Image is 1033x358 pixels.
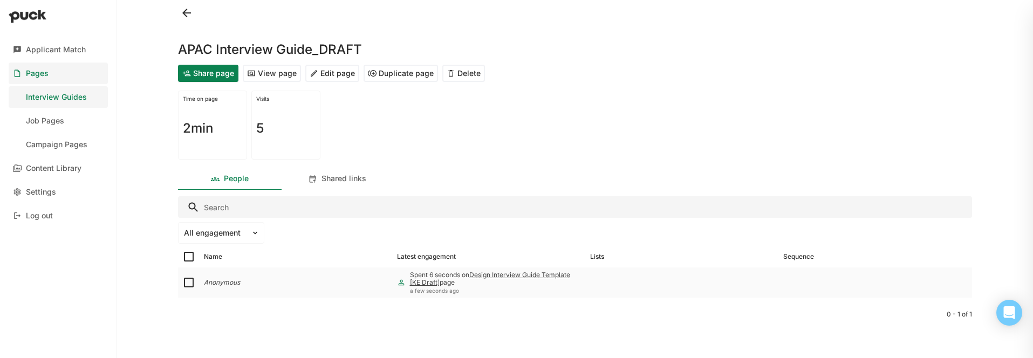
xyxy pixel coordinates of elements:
[9,86,108,108] a: Interview Guides
[26,188,56,197] div: Settings
[410,287,582,294] div: a few seconds ago
[26,164,81,173] div: Content Library
[305,65,359,82] button: Edit page
[364,65,438,82] button: Duplicate page
[256,122,264,135] h1: 5
[178,196,972,218] input: Search
[410,271,582,287] div: Spent 6 seconds on page
[26,116,64,126] div: Job Pages
[178,43,362,56] h1: APAC Interview Guide_DRAFT
[9,110,108,132] a: Job Pages
[26,140,87,149] div: Campaign Pages
[204,253,222,260] div: Name
[26,69,49,78] div: Pages
[26,211,53,221] div: Log out
[178,311,972,318] div: 0 - 1 of 1
[996,300,1022,326] div: Open Intercom Messenger
[183,95,242,102] div: Time on page
[397,253,456,260] div: Latest engagement
[256,95,316,102] div: Visits
[321,174,366,183] div: Shared links
[26,45,86,54] div: Applicant Match
[410,271,570,286] a: Design Interview Guide Template [KE Draft]
[9,157,108,179] a: Content Library
[183,122,213,135] h1: 2min
[9,63,108,84] a: Pages
[26,93,87,102] div: Interview Guides
[590,253,604,260] div: Lists
[9,134,108,155] a: Campaign Pages
[224,174,249,183] div: People
[204,278,240,286] i: Anonymous
[243,65,301,82] button: View page
[783,253,814,260] div: Sequence
[9,181,108,203] a: Settings
[9,39,108,60] a: Applicant Match
[178,65,238,82] button: Share page
[442,65,485,82] button: Delete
